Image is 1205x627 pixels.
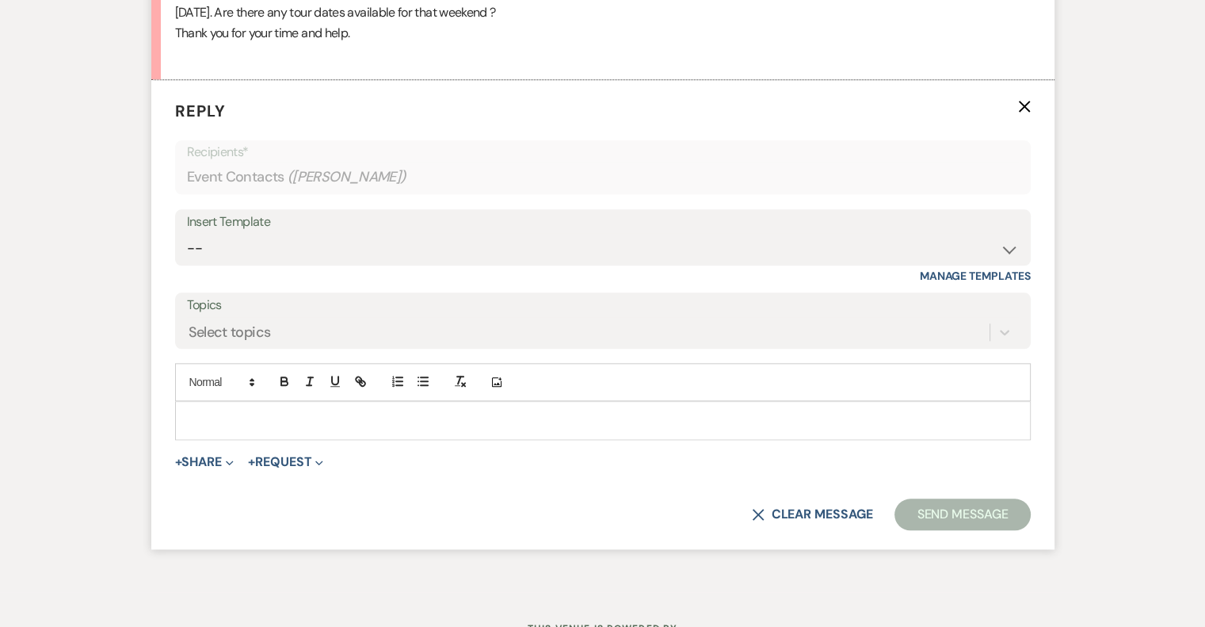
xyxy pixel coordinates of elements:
[248,456,255,468] span: +
[187,211,1019,234] div: Insert Template
[189,322,271,343] div: Select topics
[187,162,1019,193] div: Event Contacts
[248,456,323,468] button: Request
[175,456,235,468] button: Share
[175,101,226,121] span: Reply
[920,269,1031,283] a: Manage Templates
[288,166,406,188] span: ( [PERSON_NAME] )
[187,142,1019,162] p: Recipients*
[175,456,182,468] span: +
[752,508,872,521] button: Clear message
[894,499,1030,530] button: Send Message
[187,294,1019,317] label: Topics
